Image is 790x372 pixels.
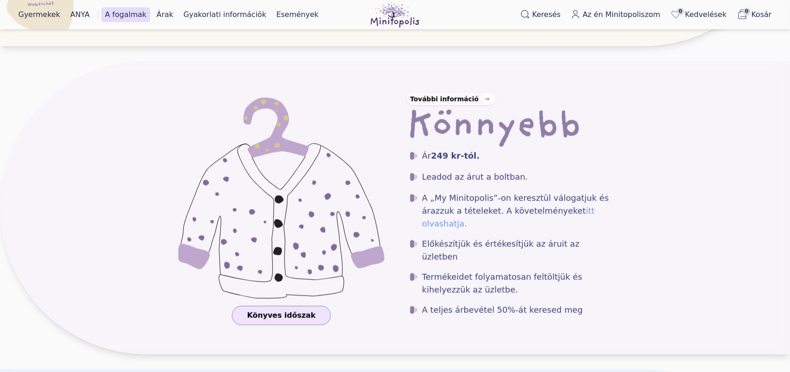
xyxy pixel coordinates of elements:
[153,7,177,22] a: Árak
[422,172,528,182] font: Leadod az árut a boltban.
[406,100,581,154] font: Könnyebb
[422,193,609,216] font: A „My Minitopolis”-on keresztül válogatjuk és árazzuk a tételeket. A követelményeket
[371,2,420,28] img: Minitopolisz logó
[422,151,431,161] font: Ár
[410,95,479,103] font: További információ
[180,7,270,22] a: Gyakorlati információk
[679,8,682,14] font: 0
[247,311,316,320] font: Könyves időszak
[18,10,60,19] font: Gyermekek
[101,7,150,22] a: A fogalmak
[431,151,480,161] font: 249 kr-tól.
[105,10,147,19] font: A fogalmak
[517,7,565,22] button: Keresés
[667,7,730,22] a: 0Kedvelések
[422,239,580,261] font: Előkészítjük és értékesítjük az áruit az üzletben
[422,272,582,294] font: Termékeidet folyamatosan feltöltjük és kihelyezzük az üzletbe.
[183,10,266,19] font: Gyakorlati információk
[733,7,775,22] button: 0Kosár
[685,10,727,19] font: Kedvelések
[66,7,93,22] a: ANYA
[178,98,384,299] img: Minitopolis lila fogasa a lila pulóverrel, amely ebben az összefüggésben az Easier koncepciót szi...
[745,8,749,14] font: 0
[583,10,660,19] font: Az én Minitopoliszom
[567,7,664,22] a: Az én Minitopoliszom
[532,10,561,19] font: Keresés
[406,93,496,105] a: További információ
[70,10,89,19] font: ANYA
[15,7,64,22] a: Gyermekek
[157,10,174,19] font: Árak
[232,306,331,325] a: Könyves időszak
[422,305,583,315] font: A teljes árbevétel 50%-át keresed meg
[752,10,772,19] font: Kosár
